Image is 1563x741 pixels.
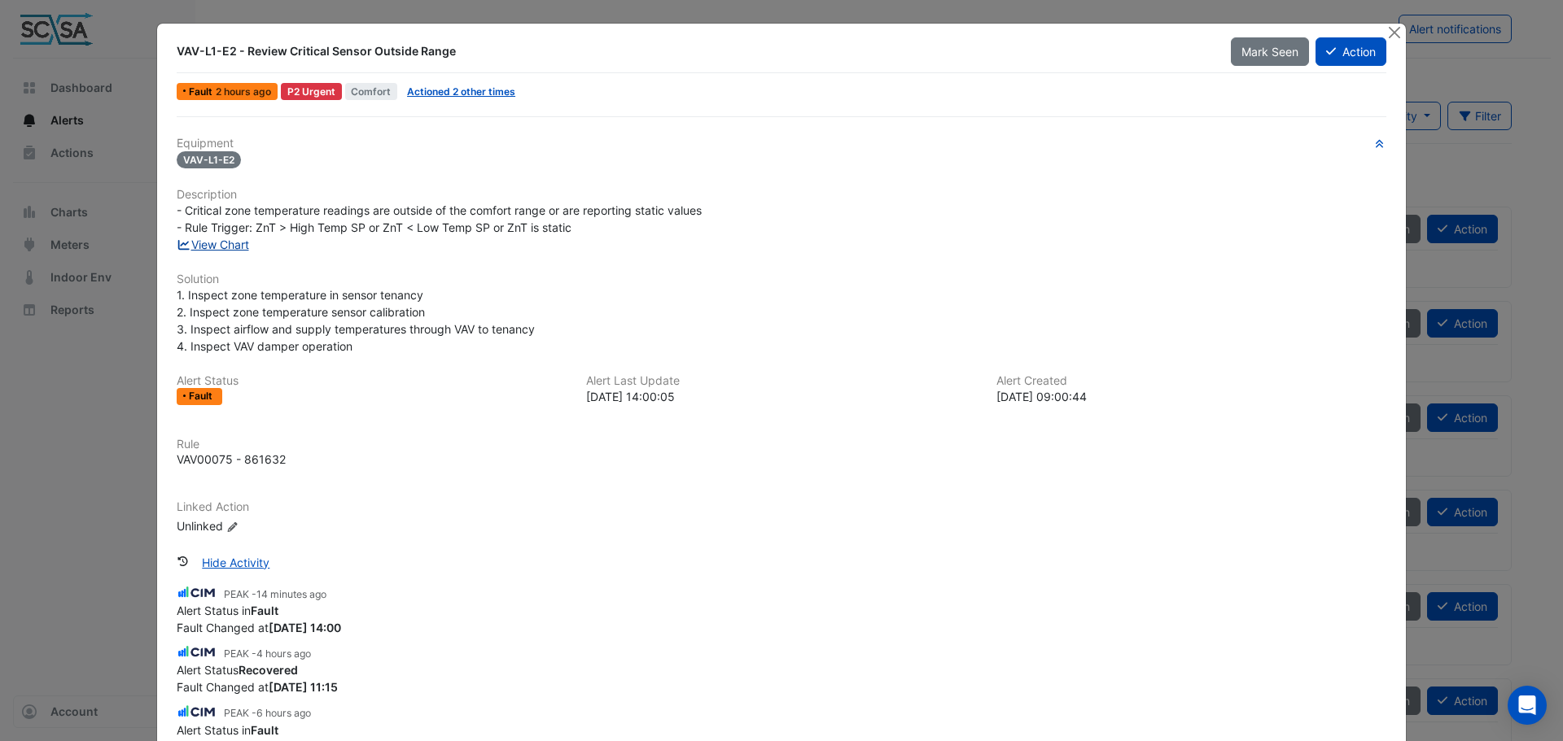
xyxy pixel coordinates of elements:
span: 1. Inspect zone temperature in sensor tenancy 2. Inspect zone temperature sensor calibration 3. I... [177,288,535,353]
strong: 2025-08-25 14:00:05 [269,621,341,634]
span: Fault Changed at [177,680,338,694]
small: PEAK - [224,587,326,602]
a: View Chart [177,238,249,251]
button: Hide Activity [191,548,280,577]
span: Comfort [345,83,398,100]
span: Mon 25-Aug-2025 14:00 AEST [216,85,271,98]
span: Fault Changed at [177,621,341,634]
button: Close [1386,24,1403,41]
fa-icon: Edit Linked Action [226,521,239,533]
h6: Equipment [177,137,1386,150]
small: PEAK - [224,647,311,661]
span: 2025-08-25 15:26:44 [256,588,326,600]
h6: Linked Action [177,500,1386,514]
button: Action [1316,37,1386,66]
strong: 2025-08-25 11:15:03 [269,680,338,694]
span: Alert Status [177,663,298,677]
img: CIM [177,584,217,602]
div: P2 Urgent [281,83,342,100]
div: VAV-L1-E2 - Review Critical Sensor Outside Range [177,43,1211,59]
h6: Alert Status [177,374,567,388]
div: VAV00075 - 861632 [177,451,286,468]
span: VAV-L1-E2 [177,151,241,168]
span: 2025-08-25 12:02:24 [256,647,311,660]
span: Mark Seen [1241,45,1298,59]
strong: Fault [251,723,278,737]
div: Unlinked [177,517,372,534]
span: Fault [189,391,216,401]
h6: Rule [177,438,1386,451]
h6: Solution [177,272,1386,286]
span: 2025-08-25 10:02:24 [256,707,311,719]
div: [DATE] 09:00:44 [996,388,1386,405]
strong: Recovered [239,663,298,677]
h6: Description [177,188,1386,202]
a: Actioned 2 other times [407,85,515,98]
img: CIM [177,643,217,661]
span: Fault [189,87,216,97]
h6: Alert Created [996,374,1386,388]
small: PEAK - [224,706,311,721]
div: [DATE] 14:00:05 [586,388,976,405]
h6: Alert Last Update [586,374,976,388]
span: Alert Status in [177,604,278,617]
img: CIM [177,703,217,721]
button: Mark Seen [1231,37,1309,66]
strong: Fault [251,604,278,617]
span: Alert Status in [177,723,278,737]
div: Open Intercom Messenger [1508,686,1547,725]
span: - Critical zone temperature readings are outside of the comfort range or are reporting static val... [177,203,702,234]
